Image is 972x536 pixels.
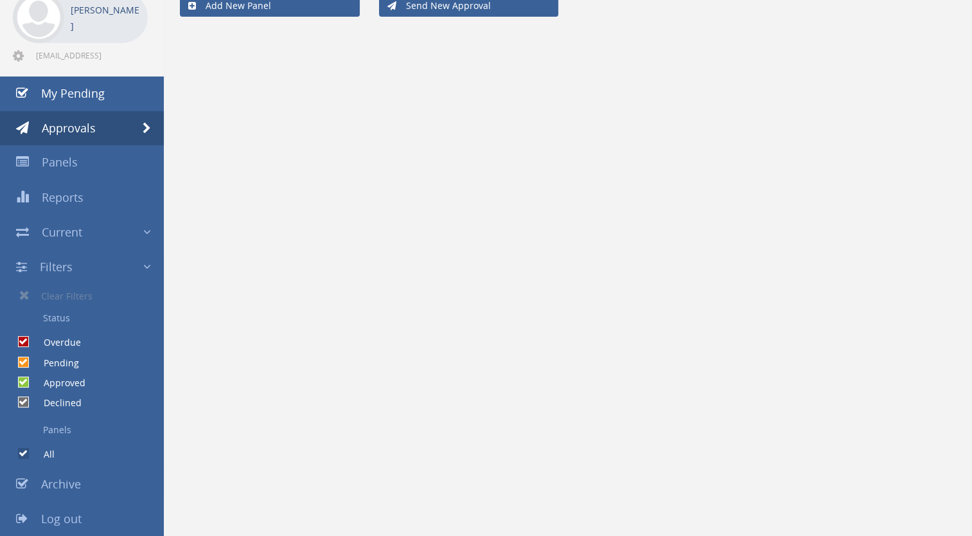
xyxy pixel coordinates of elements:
span: [EMAIL_ADDRESS][DOMAIN_NAME] [36,50,145,60]
span: Filters [40,259,73,274]
label: Declined [31,397,82,409]
label: Approved [31,377,85,389]
p: [PERSON_NAME] [71,2,141,34]
a: Status [10,307,164,329]
label: All [31,448,55,461]
span: My Pending [41,85,105,101]
span: Approvals [42,120,96,136]
label: Pending [31,357,79,370]
a: Clear Filters [10,284,164,307]
span: Reports [42,190,84,205]
span: Log out [41,511,82,526]
label: Overdue [31,336,81,349]
span: Panels [42,154,78,170]
a: Panels [10,419,164,441]
span: Current [42,224,82,240]
span: Archive [41,476,81,492]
